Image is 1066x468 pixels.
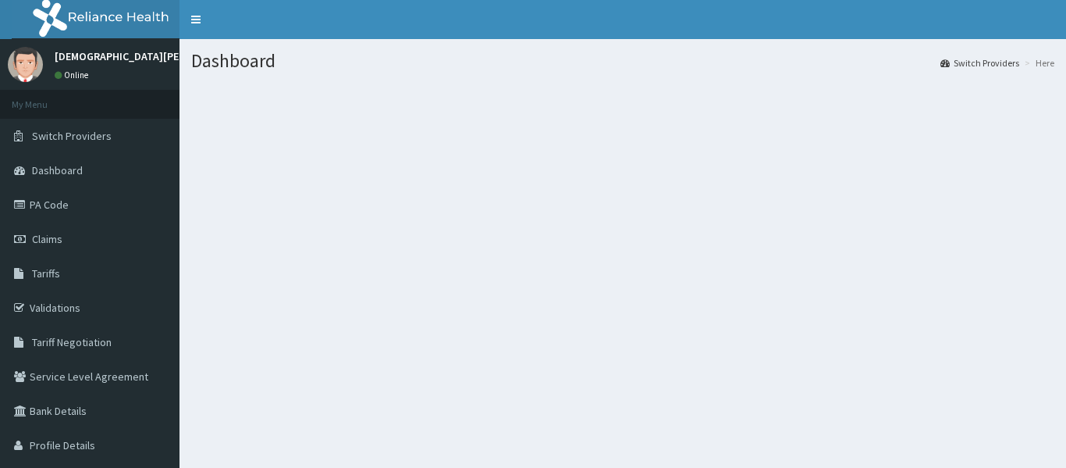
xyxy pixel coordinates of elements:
[32,129,112,143] span: Switch Providers
[32,335,112,349] span: Tariff Negotiation
[55,51,242,62] p: [DEMOGRAPHIC_DATA][PERSON_NAME]
[32,266,60,280] span: Tariffs
[940,56,1019,70] a: Switch Providers
[191,51,1054,71] h1: Dashboard
[8,47,43,82] img: User Image
[32,232,62,246] span: Claims
[1021,56,1054,70] li: Here
[55,70,92,80] a: Online
[32,163,83,177] span: Dashboard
